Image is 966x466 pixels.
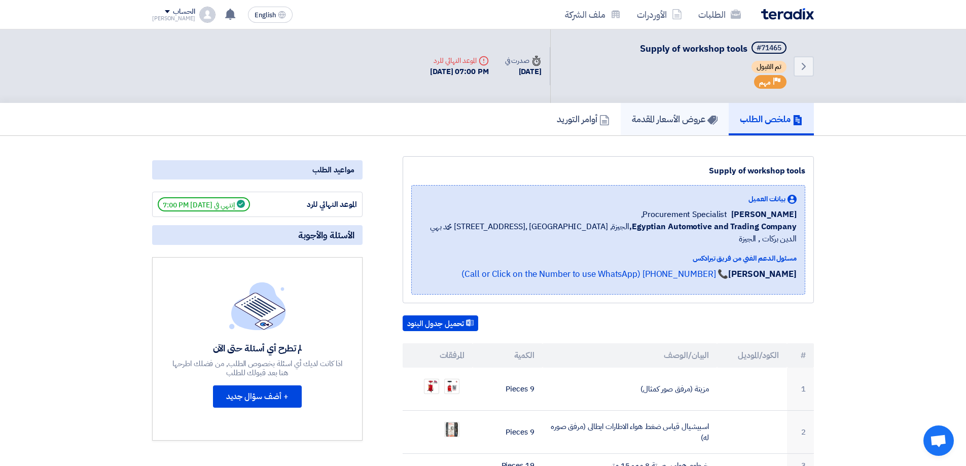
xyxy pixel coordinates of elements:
[717,343,787,368] th: الكود/الموديل
[152,160,363,180] div: مواعيد الطلب
[199,7,216,23] img: profile_test.png
[729,103,814,135] a: ملخص الطلب
[158,197,250,211] span: إنتهي في [DATE] 7:00 PM
[424,379,439,393] img: WhatsApp_Image__at__1758116777113.jpeg
[640,42,747,55] span: Supply of workshop tools
[641,208,728,221] span: Procurement Specialist,
[445,379,459,393] img: WhatsApp_Image__at__1758116770919.jpeg
[430,66,489,78] div: [DATE] 07:00 PM
[731,208,797,221] span: [PERSON_NAME]
[298,229,354,241] span: الأسئلة والأجوبة
[629,221,797,233] b: Egyptian Automotive and Trading Company,
[420,221,797,245] span: الجيزة, [GEOGRAPHIC_DATA] ,[STREET_ADDRESS] محمد بهي الدين بركات , الجيزة
[557,3,629,26] a: ملف الشركة
[171,342,344,354] div: لم تطرح أي أسئلة حتى الآن
[787,343,814,368] th: #
[629,3,690,26] a: الأوردرات
[787,368,814,411] td: 1
[752,61,786,73] span: تم القبول
[152,16,195,21] div: [PERSON_NAME]
[248,7,293,23] button: English
[229,282,286,330] img: empty_state_list.svg
[728,268,797,280] strong: [PERSON_NAME]
[445,420,459,439] img: IMGWA__1758116942569.jpg
[173,8,195,16] div: الحساب
[740,113,803,125] h5: ملخص الطلب
[403,343,473,368] th: المرفقات
[543,343,718,368] th: البيان/الوصف
[632,113,718,125] h5: عروض الأسعار المقدمة
[543,368,718,411] td: مزيتة (مرفق صور كمثال)
[505,55,542,66] div: صدرت في
[690,3,749,26] a: الطلبات
[759,78,771,87] span: مهم
[557,113,610,125] h5: أوامر التوريد
[411,165,805,177] div: Supply of workshop tools
[505,66,542,78] div: [DATE]
[473,411,543,454] td: 9 Pieces
[748,194,785,204] span: بيانات العميل
[546,103,621,135] a: أوامر التوريد
[543,411,718,454] td: اسبيشيال قياس ضغط هواء الاطارات ايطالى (مرفق صوره له)
[761,8,814,20] img: Teradix logo
[461,268,728,280] a: 📞 [PHONE_NUMBER] (Call or Click on the Number to use WhatsApp)
[430,55,489,66] div: الموعد النهائي للرد
[281,199,357,210] div: الموعد النهائي للرد
[787,411,814,454] td: 2
[640,42,789,56] h5: Supply of workshop tools
[171,359,344,377] div: اذا كانت لديك أي اسئلة بخصوص الطلب, من فضلك اطرحها هنا بعد قبولك للطلب
[473,343,543,368] th: الكمية
[923,425,954,456] div: دردشة مفتوحة
[255,12,276,19] span: English
[473,368,543,411] td: 9 Pieces
[757,45,781,52] div: #71465
[420,253,797,264] div: مسئول الدعم الفني من فريق تيرادكس
[403,315,478,332] button: تحميل جدول البنود
[621,103,729,135] a: عروض الأسعار المقدمة
[213,385,302,408] button: + أضف سؤال جديد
